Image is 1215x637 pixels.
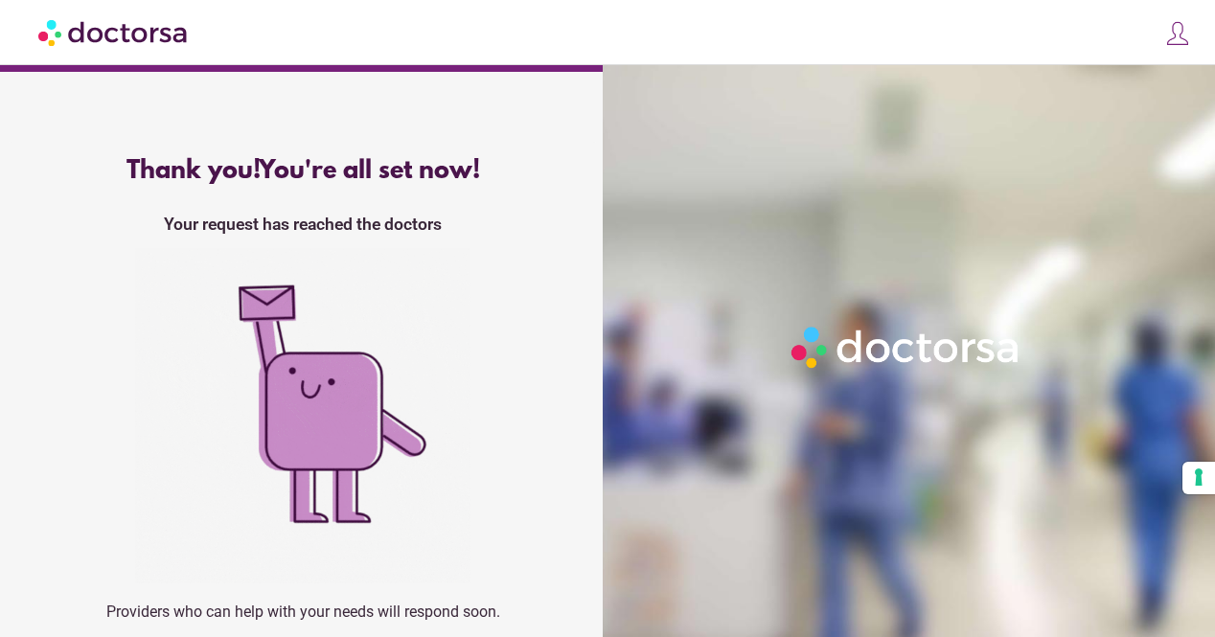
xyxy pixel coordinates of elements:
strong: Your request has reached the doctors [164,215,442,234]
span: You're all set now! [259,157,480,186]
img: success [135,248,470,583]
button: Your consent preferences for tracking technologies [1182,462,1215,494]
img: icons8-customer-100.png [1164,20,1191,47]
img: Doctorsa.com [38,11,190,54]
div: Thank you! [40,157,565,186]
img: Logo-Doctorsa-trans-White-partial-flat.png [785,320,1028,375]
p: Providers who can help with your needs will respond soon. [40,603,565,621]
